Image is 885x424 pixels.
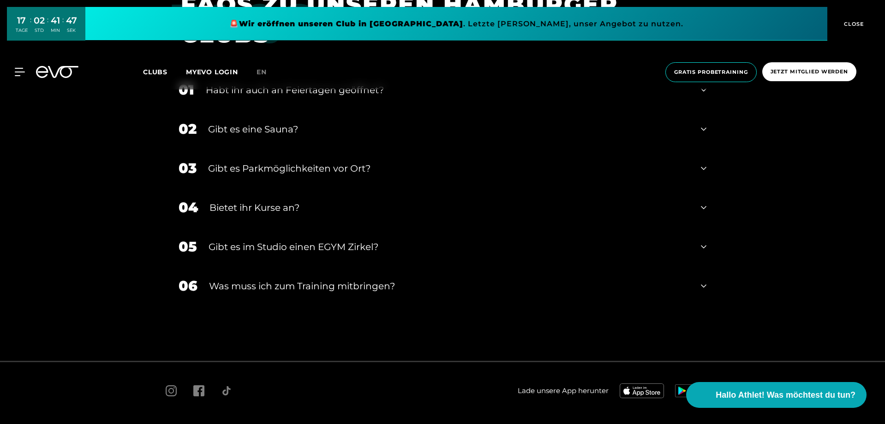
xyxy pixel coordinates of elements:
[143,68,167,76] span: Clubs
[208,161,689,175] div: Gibt es Parkmöglichkeiten vor Ort?
[209,279,689,293] div: Was muss ich zum Training mitbringen?
[51,27,60,34] div: MIN
[66,14,77,27] div: 47
[179,275,197,296] div: 06
[143,67,186,76] a: Clubs
[842,20,864,28] span: CLOSE
[663,62,759,82] a: Gratis Probetraining
[686,382,867,408] button: Hallo Athlet! Was möchtest du tun?
[16,27,28,34] div: TAGE
[620,383,664,398] img: evofitness app
[257,67,278,78] a: en
[179,197,198,218] div: 04
[257,68,267,76] span: en
[179,158,197,179] div: 03
[518,386,609,396] span: Lade unsere App herunter
[716,389,855,401] span: Hallo Athlet! Was möchtest du tun?
[62,15,64,39] div: :
[179,119,197,139] div: 02
[209,240,689,254] div: Gibt es im Studio einen EGYM Zirkel?
[16,14,28,27] div: 17
[827,7,878,41] button: CLOSE
[179,236,197,257] div: 05
[771,68,848,76] span: Jetzt Mitglied werden
[47,15,48,39] div: :
[208,122,689,136] div: Gibt es eine Sauna?
[186,68,238,76] a: MYEVO LOGIN
[34,14,45,27] div: 02
[34,27,45,34] div: STD
[675,384,719,397] img: evofitness app
[51,14,60,27] div: 41
[674,68,748,76] span: Gratis Probetraining
[209,201,689,215] div: Bietet ihr Kurse an?
[30,15,31,39] div: :
[759,62,859,82] a: Jetzt Mitglied werden
[66,27,77,34] div: SEK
